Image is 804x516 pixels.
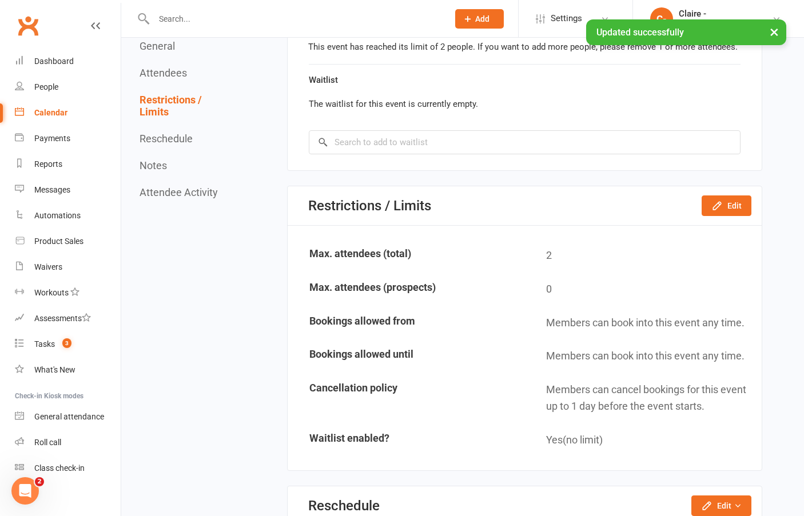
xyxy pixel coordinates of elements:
div: People [34,82,58,91]
div: C- [650,7,673,30]
input: Search... [150,11,440,27]
div: Calendar [34,108,67,117]
a: Calendar [15,100,121,126]
a: Class kiosk mode [15,455,121,481]
div: Reschedule [308,498,380,514]
button: Attendees [140,67,187,79]
div: Automations [34,211,81,220]
div: Dashboard [34,57,74,66]
span: (no limit) [563,434,603,446]
td: Yes [526,424,761,457]
a: Waivers [15,254,121,280]
a: People [15,74,121,100]
button: × [764,19,785,44]
button: Edit [702,195,751,216]
div: Pilates Can Manuka [679,19,750,29]
td: Waitlist enabled? [289,424,524,457]
iframe: Intercom live chat [11,477,39,505]
a: What's New [15,357,121,383]
td: Max. attendees (prospects) [289,273,524,306]
a: Reports [15,151,121,177]
td: Bookings allowed until [289,340,524,373]
a: Automations [15,203,121,229]
button: Notes [140,159,167,171]
a: Assessments [15,306,121,331]
div: Roll call [34,438,61,447]
td: 2 [526,239,761,272]
div: Waivers [34,262,62,271]
div: The waitlist for this event is currently empty. [309,97,741,111]
td: Cancellation policy [289,374,524,423]
a: Messages [15,177,121,203]
a: General attendance kiosk mode [15,404,121,430]
div: Payments [34,134,70,143]
div: Workouts [34,288,69,297]
a: Dashboard [15,49,121,74]
a: Product Sales [15,229,121,254]
div: Updated successfully [586,19,786,45]
td: Members can book into this event any time. [526,340,761,373]
button: Attendee Activity [140,186,218,198]
div: Claire - [679,9,750,19]
div: Waitlist [309,71,741,89]
div: What's New [34,365,75,374]
a: Clubworx [14,11,42,40]
a: Tasks 3 [15,331,121,357]
div: Reports [34,159,62,169]
a: Roll call [15,430,121,455]
div: Assessments [34,314,91,323]
div: Tasks [34,339,55,349]
button: Reschedule [140,133,193,145]
span: 2 [35,477,44,486]
div: General attendance [34,412,104,421]
button: Add [455,9,504,29]
input: Search to add to waitlist [309,130,741,154]
td: Bookings allowed from [289,307,524,339]
div: Product Sales [34,237,83,246]
button: Edit [691,495,751,516]
button: Restrictions / Limits [140,94,233,118]
td: Members can book into this event any time. [526,307,761,339]
a: Workouts [15,280,121,306]
td: Members can cancel bookings for this event up to 1 day before the event starts. [526,374,761,423]
td: Max. attendees (total) [289,239,524,272]
div: Messages [34,185,70,194]
div: Class check-in [34,463,85,473]
a: Payments [15,126,121,151]
div: Restrictions / Limits [308,198,431,214]
span: This event has reached its limit of 2 people. If you want to add more people, please remove 1 or ... [308,42,738,52]
td: 0 [526,273,761,306]
span: Add [475,14,489,23]
span: Settings [551,6,582,31]
span: 3 [62,338,71,348]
